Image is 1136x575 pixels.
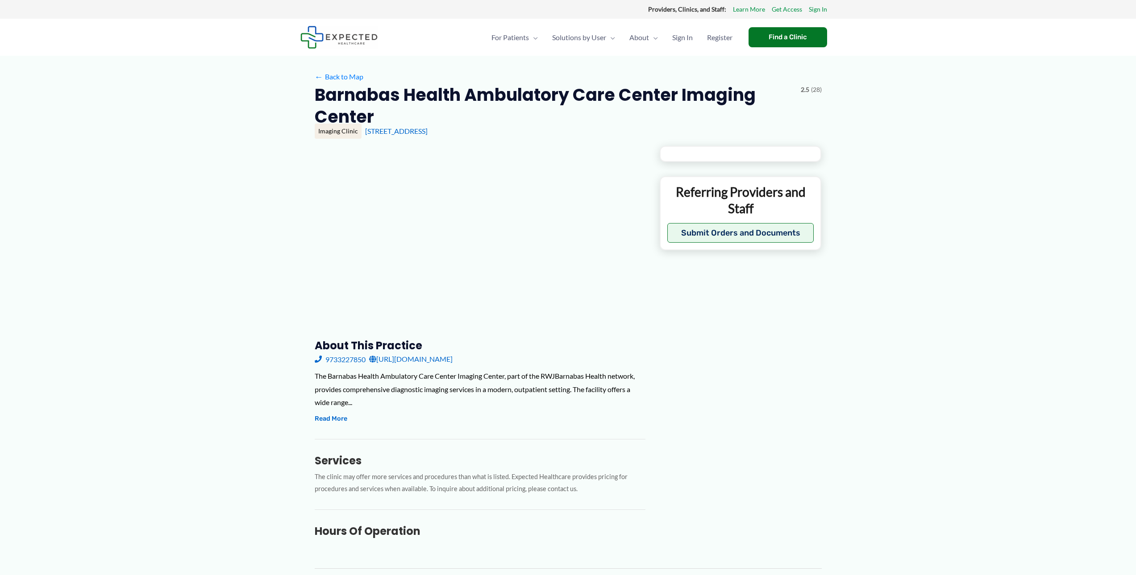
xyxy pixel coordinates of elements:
span: Menu Toggle [649,22,658,53]
span: Register [707,22,732,53]
a: AboutMenu Toggle [622,22,665,53]
p: Referring Providers and Staff [667,184,814,216]
nav: Primary Site Navigation [484,22,740,53]
a: Get Access [772,4,802,15]
span: For Patients [491,22,529,53]
a: ←Back to Map [315,70,363,83]
a: Sign In [665,22,700,53]
p: The clinic may offer more services and procedures than what is listed. Expected Healthcare provid... [315,471,645,495]
a: Find a Clinic [749,27,827,47]
a: [URL][DOMAIN_NAME] [369,352,453,366]
a: [STREET_ADDRESS] [365,127,428,135]
a: 9733227850 [315,352,366,366]
a: For PatientsMenu Toggle [484,22,545,53]
button: Submit Orders and Documents [667,223,814,243]
button: Read More [315,414,347,424]
h3: Services [315,454,645,467]
h2: Barnabas Health Ambulatory Care Center Imaging Center [315,84,794,128]
span: ← [315,72,323,81]
span: (28) [811,84,822,95]
span: Solutions by User [552,22,606,53]
a: Sign In [809,4,827,15]
span: Menu Toggle [606,22,615,53]
h3: Hours of Operation [315,524,645,538]
span: Sign In [672,22,693,53]
a: Learn More [733,4,765,15]
div: The Barnabas Health Ambulatory Care Center Imaging Center, part of the RWJBarnabas Health network... [315,369,645,409]
a: Solutions by UserMenu Toggle [545,22,622,53]
span: Menu Toggle [529,22,538,53]
div: Imaging Clinic [315,124,362,139]
span: About [629,22,649,53]
h3: About this practice [315,339,645,352]
span: 2.5 [801,84,809,95]
strong: Providers, Clinics, and Staff: [648,5,726,13]
a: Register [700,22,740,53]
img: Expected Healthcare Logo - side, dark font, small [300,26,378,49]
